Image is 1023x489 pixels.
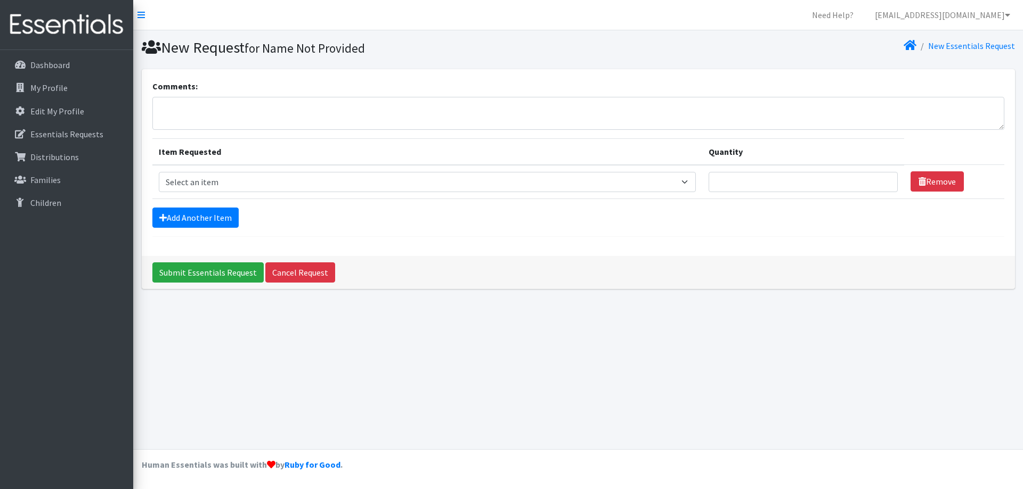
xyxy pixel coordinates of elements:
[4,7,129,43] img: HumanEssentials
[285,459,340,470] a: Ruby for Good
[30,82,68,93] p: My Profile
[4,146,129,168] a: Distributions
[4,77,129,98] a: My Profile
[4,169,129,190] a: Families
[30,60,70,70] p: Dashboard
[152,208,239,228] a: Add Another Item
[142,459,343,470] strong: Human Essentials was built with by .
[4,101,129,122] a: Edit My Profile
[702,138,904,165] th: Quantity
[245,40,365,56] small: for Name Not Provided
[142,38,574,57] h1: New Request
[4,54,129,76] a: Dashboard
[911,171,964,192] a: Remove
[152,80,198,93] label: Comments:
[152,262,264,283] input: Submit Essentials Request
[803,4,862,26] a: Need Help?
[30,197,61,208] p: Children
[866,4,1019,26] a: [EMAIL_ADDRESS][DOMAIN_NAME]
[30,175,61,185] p: Families
[30,152,79,162] p: Distributions
[4,192,129,213] a: Children
[265,262,335,283] a: Cancel Request
[4,123,129,145] a: Essentials Requests
[928,40,1015,51] a: New Essentials Request
[30,129,103,139] p: Essentials Requests
[30,106,84,117] p: Edit My Profile
[152,138,703,165] th: Item Requested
